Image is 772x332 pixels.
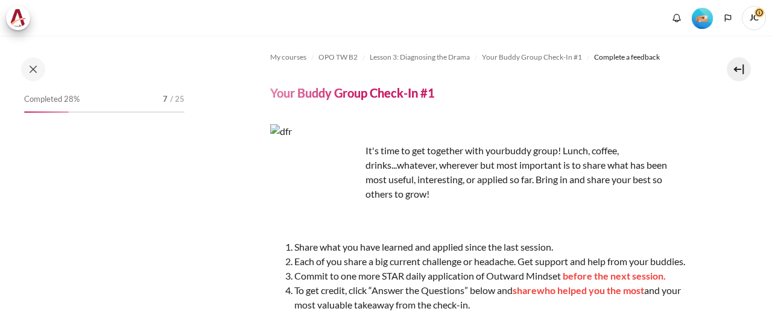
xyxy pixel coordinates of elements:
span: / 25 [170,93,185,105]
p: buddy group! Lunch, coffee, drinks...whatever, wherever but most important is to share what has b... [270,143,686,201]
a: Architeck Architeck [6,6,36,30]
img: Level #2 [692,8,713,29]
h4: Your Buddy Group Check-In #1 [270,85,435,101]
span: My courses [270,52,306,63]
span: Lesson 3: Diagnosing the Drama [370,52,470,63]
a: OPO TW B2 [318,50,358,64]
a: User menu [742,6,766,30]
span: share [513,284,537,296]
span: JC [742,6,766,30]
a: My courses [270,50,306,64]
span: before the next session [563,270,663,281]
button: Languages [719,9,737,27]
li: Share what you have learned and applied since the last session. [294,240,686,254]
span: OPO TW B2 [318,52,358,63]
li: To get credit, click “Answer the Questions” below and and your most valuable takeaway from the ch... [294,283,686,312]
span: Complete a feedback [594,52,660,63]
a: Your Buddy Group Check-In #1 [482,50,582,64]
span: Completed 28% [24,93,80,105]
a: Lesson 3: Diagnosing the Drama [370,50,470,64]
span: who helped you the most [537,284,644,296]
div: Level #2 [692,7,713,29]
div: Show notification window with no new notifications [668,9,686,27]
span: Each of you share a big current challenge or headache. Get support and help from your buddies. [294,255,685,267]
img: dfr [270,124,361,215]
span: 7 [163,93,168,105]
div: 28% [24,111,69,113]
img: Architeck [10,9,27,27]
a: Level #2 [687,7,718,29]
span: It's time to get together with your [365,145,505,156]
nav: Navigation bar [270,48,686,67]
span: Your Buddy Group Check-In #1 [482,52,582,63]
span: . [663,270,666,281]
li: Commit to one more STAR daily application of Outward Mindset [294,269,686,283]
